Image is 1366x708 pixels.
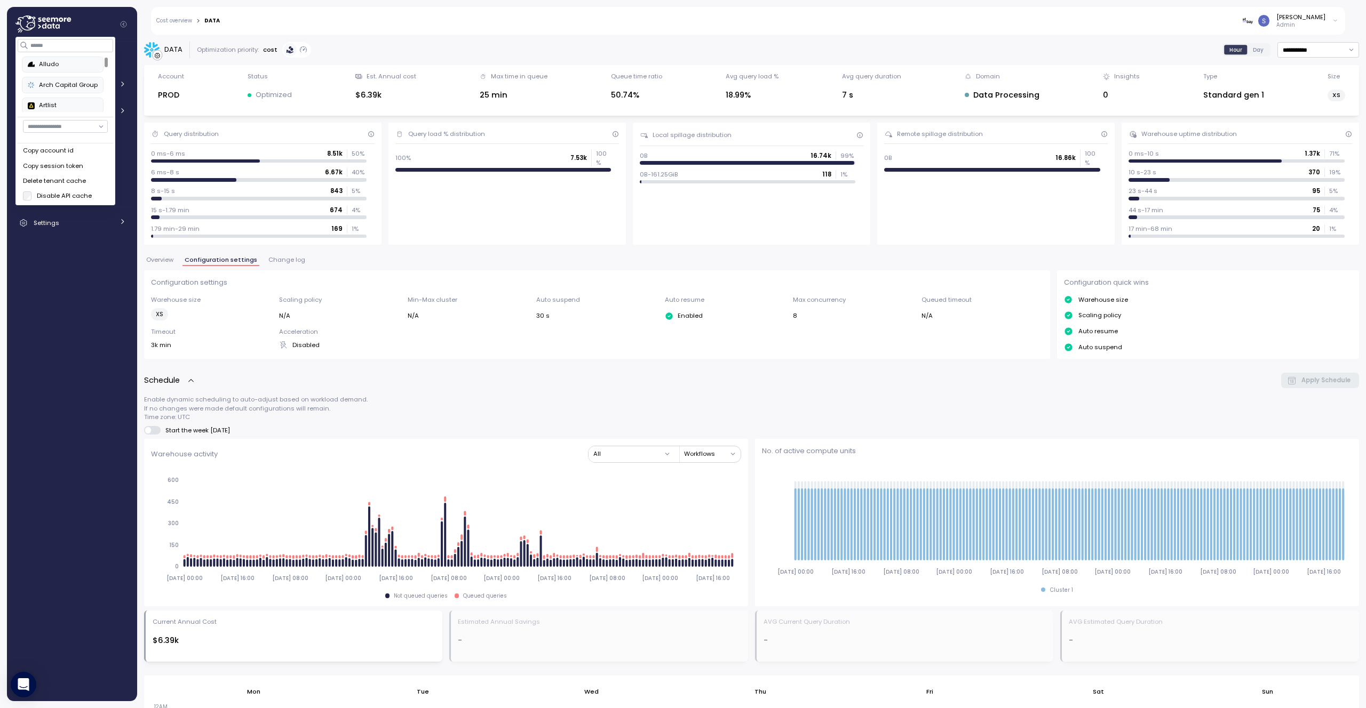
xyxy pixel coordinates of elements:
[922,311,1043,320] div: N/A
[11,127,133,149] a: Discovery
[1301,373,1351,388] span: Apply Schedule
[1262,687,1273,696] p: Sun
[1078,327,1118,335] p: Auto resume
[1329,187,1344,195] p: 5 %
[1312,224,1320,233] p: 20
[156,18,192,23] a: Cost overview
[151,341,273,349] div: 3k min
[1328,72,1340,81] div: Size
[23,146,108,156] div: Copy account id
[325,574,361,581] tspan: [DATE] 00:00
[695,574,729,581] tspan: [DATE] 16:00
[352,187,367,195] p: 5 %
[146,257,173,263] span: Overview
[589,574,625,581] tspan: [DATE] 08:00
[28,61,35,68] img: 68b85438e78823e8cb7db339.PNG
[1257,682,1278,702] button: Sun
[408,311,529,320] div: N/A
[1148,568,1182,575] tspan: [DATE] 16:00
[144,374,180,387] p: Schedule
[220,574,255,581] tspan: [DATE] 16:00
[158,72,184,81] div: Account
[1085,149,1100,167] p: 100 %
[579,682,605,702] button: Wed
[536,295,658,304] p: Auto suspend
[926,687,933,696] p: Fri
[11,75,133,96] a: Cost Overview
[352,149,367,158] p: 50 %
[793,295,915,304] p: Max concurrency
[23,176,108,186] div: Delete tenant cache
[665,311,787,320] div: Enabled
[279,311,401,320] div: N/A
[596,149,611,167] p: 100 %
[1281,373,1360,388] button: Apply Schedule
[1312,187,1320,195] p: 95
[611,72,662,81] div: Queue time ratio
[164,130,219,138] div: Query distribution
[1078,295,1128,304] p: Warehouse size
[11,154,133,175] a: Insights
[1200,568,1236,575] tspan: [DATE] 08:00
[248,72,268,81] div: Status
[764,634,1047,647] div: -
[1042,568,1078,575] tspan: [DATE] 08:00
[811,151,831,160] p: 16.74k
[268,257,305,263] span: Change log
[463,592,507,600] div: Queued queries
[1114,72,1140,81] div: Insights
[1078,311,1121,319] p: Scaling policy
[151,149,185,158] p: 0 ms-6 ms
[1064,277,1149,288] p: Configuration quick wins
[755,687,766,696] p: Thu
[458,617,540,626] div: Estimated Annual Savings
[327,149,343,158] p: 8.51k
[242,682,266,702] button: Mon
[367,72,416,81] div: Est. Annual cost
[196,18,200,25] div: >
[158,89,184,101] div: PROD
[279,341,401,349] div: Disabled
[11,672,36,697] div: Open Intercom Messenger
[330,187,343,195] p: 843
[156,309,163,320] span: XS
[936,568,972,575] tspan: [DATE] 00:00
[1313,206,1320,214] p: 75
[279,295,401,304] p: Scaling policy
[411,682,434,702] button: Tue
[161,426,231,435] span: Start the week [DATE]
[1258,15,1269,26] img: ACg8ocLCy7HMj59gwelRyEldAl2GQfy23E10ipDNf0SDYCnD3y85RA=s96-c
[883,568,919,575] tspan: [DATE] 08:00
[1129,149,1159,158] p: 0 ms-10 s
[352,168,367,176] p: 40 %
[684,446,741,462] button: Workflows
[640,170,678,179] p: 0B-161.25GiB
[1069,617,1163,626] div: AVG Estimated Query Duration
[151,295,273,304] p: Warehouse size
[536,311,658,320] div: 30 s
[168,520,179,527] tspan: 300
[325,168,343,176] p: 6.67k
[589,446,676,462] button: All
[1253,46,1264,54] span: Day
[144,374,195,387] button: Schedule
[151,224,200,233] p: 1.79 min-29 min
[1305,149,1320,158] p: 1.37k
[726,89,779,101] div: 18.99%
[169,542,179,549] tspan: 150
[185,257,257,263] span: Configuration settings
[153,617,217,626] div: Current Annual Cost
[1078,343,1122,351] p: Auto suspend
[976,72,1000,81] div: Domain
[164,44,182,55] div: DATA
[379,574,413,581] tspan: [DATE] 16:00
[1055,154,1076,162] p: 16.86k
[1203,89,1264,101] div: Standard gen 1
[352,206,367,214] p: 4 %
[408,130,485,138] div: Query load % distribution
[641,574,678,581] tspan: [DATE] 00:00
[922,295,1043,304] p: Queued timeout
[1088,682,1110,702] button: Sat
[1141,130,1237,138] div: Warehouse uptime distribution
[11,49,133,70] a: Dashboard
